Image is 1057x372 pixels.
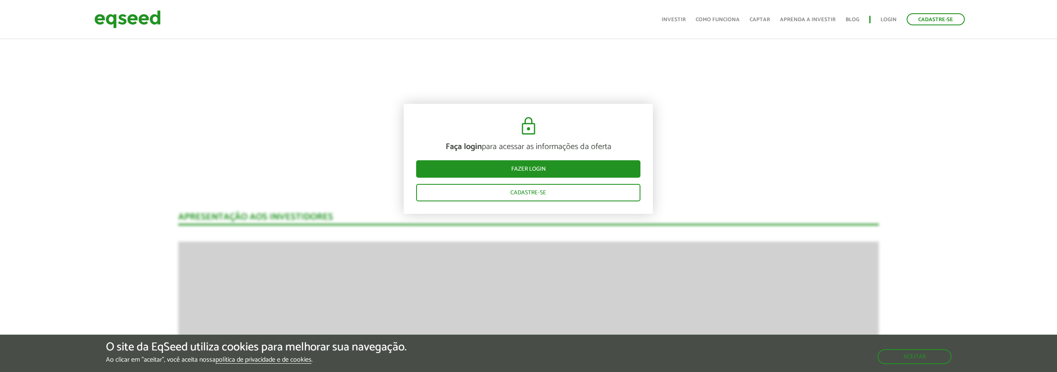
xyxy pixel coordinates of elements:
a: Aprenda a investir [780,17,836,22]
h5: O site da EqSeed utiliza cookies para melhorar sua navegação. [106,341,407,354]
a: política de privacidade e de cookies [216,357,311,364]
img: cadeado.svg [518,116,539,136]
p: Ao clicar em "aceitar", você aceita nossa . [106,356,407,364]
button: Aceitar [878,349,952,364]
a: Como funciona [696,17,740,22]
a: Fazer login [416,160,640,178]
strong: Faça login [446,140,482,154]
a: Investir [662,17,686,22]
a: Cadastre-se [907,13,965,25]
img: EqSeed [94,8,161,30]
a: Cadastre-se [416,184,640,201]
p: para acessar as informações da oferta [416,142,640,152]
a: Captar [750,17,770,22]
a: Blog [846,17,859,22]
a: Login [880,17,897,22]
